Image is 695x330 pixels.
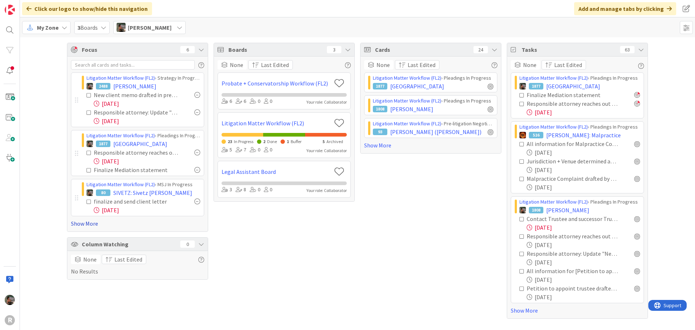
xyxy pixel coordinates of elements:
div: All information for Malpractice Complaint identified and obtained (beyond demand letter stage) [527,139,618,148]
a: Litigation Matter Workflow (FL2) [519,199,588,205]
div: 0 [264,97,272,105]
div: 3 [222,186,232,194]
div: Petition to appoint trustee drafted by Attorney [527,284,618,293]
div: Finalize Mediation statement [94,166,178,174]
span: [PERSON_NAME]: Malpractice [546,131,621,139]
div: [DATE] [527,108,640,117]
a: Probate + Conservatorship Workflow (FL2) [222,79,331,88]
img: MW [87,83,93,89]
span: None [83,255,97,264]
span: Last Edited [261,60,289,69]
div: 93 [373,129,387,135]
span: SIVETZ: Sivetz [PERSON_NAME] [113,188,192,197]
img: MW [519,83,526,89]
span: [GEOGRAPHIC_DATA] [113,139,167,148]
span: Last Edited [114,255,142,264]
div: 6 [180,46,195,53]
a: Litigation Matter Workflow (FL2) [87,75,155,81]
div: 24 [473,46,488,53]
span: [PERSON_NAME] [128,23,172,32]
span: Done [267,139,277,144]
a: Litigation Matter Workflow (FL2) [87,132,155,139]
span: [PERSON_NAME] [113,82,156,91]
div: 0 [264,186,272,194]
img: MW [519,207,526,213]
div: Responsible attorney reaches out to client to review status + memo, preliminary analysis and disc... [94,148,178,157]
div: 80 [96,189,110,196]
img: MW [87,189,93,196]
div: 0 [180,241,195,248]
div: [DATE] [94,157,200,166]
div: All information for [Petition to appoint trustee identified and obtained (beyond demand letter st... [527,267,618,275]
div: 63 [620,46,635,53]
div: › Strategy In Progress [87,74,200,82]
div: New client memo drafted in preparation for client call on 9-5 [94,91,178,99]
div: 516 [529,132,543,138]
div: 1808 [373,106,387,112]
span: Focus [82,45,174,54]
div: 0 [250,186,260,194]
span: [PERSON_NAME] ([PERSON_NAME]) [390,128,481,136]
span: My Zone [37,23,59,32]
span: 1 [287,139,289,144]
div: Responsible attorney: Update "Next Deadline" field on this card (if applicable) [527,249,618,258]
span: [PERSON_NAME] [390,105,433,113]
span: 2 [263,139,265,144]
div: 0 [264,146,272,154]
span: Boards [228,45,323,54]
div: › Pre-litigation Negotiation [373,120,493,128]
div: R [5,315,15,325]
div: › Pleadings In Progress [519,123,640,131]
div: [DATE] [527,293,640,301]
span: Last Edited [554,60,582,69]
div: Responsible attorney: Update "Next Deadline" field on this card (if applicable) [94,108,178,117]
img: Visit kanbanzone.com [5,5,15,15]
img: MW [87,141,93,147]
div: Jurisdiction + Venue determined and card updated to reflect both [527,157,618,166]
div: 3 [327,46,341,53]
span: None [523,60,536,69]
button: Last Edited [102,255,146,264]
span: Support [15,1,33,10]
a: Legal Assistant Board [222,167,331,176]
div: 6 [222,97,232,105]
span: In Progress [234,139,253,144]
div: [DATE] [527,166,640,174]
div: 2488 [96,83,110,89]
div: [DATE] [527,183,640,192]
div: 0 [250,97,260,105]
button: Last Edited [395,60,439,70]
a: Show More [364,141,497,150]
span: Cards [375,45,470,54]
div: 5 [222,146,232,154]
a: Show More [71,219,204,228]
a: Litigation Matter Workflow (FL2) [222,119,331,128]
div: finalize and send client letter [94,197,178,206]
span: 23 [228,139,232,144]
div: 0 [250,146,260,154]
div: Contact Trustee and successor Trustee [527,214,618,223]
div: Click our logo to show/hide this navigation [22,2,152,15]
a: Litigation Matter Workflow (FL2) [519,75,588,81]
span: None [230,60,243,69]
div: › Pleadings In Progress [373,74,493,82]
span: Column Watching [82,240,177,248]
div: Your role: Collaborator [307,99,347,105]
button: Last Edited [248,60,293,70]
a: Litigation Matter Workflow (FL2) [373,97,441,104]
span: Buffer [291,139,302,144]
span: None [376,60,390,69]
div: [DATE] [527,223,640,232]
div: [DATE] [94,99,200,108]
div: Responsible attorney reaches out to client to review status + memo, preliminary analysis and disc... [527,232,618,241]
button: Last Edited [542,60,586,70]
div: › Pleadings In Progress [87,132,200,139]
img: MW [117,23,126,32]
div: 1877 [373,83,387,89]
div: [DATE] [527,258,640,267]
div: Malpractice Complaint drafted by Attorney [527,174,618,183]
div: [DATE] [94,206,200,214]
div: Add and manage tabs by clicking [574,2,676,15]
div: 6 [236,97,246,105]
span: Last Edited [408,60,435,69]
